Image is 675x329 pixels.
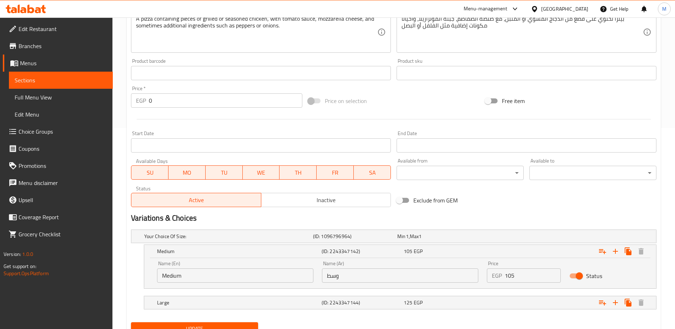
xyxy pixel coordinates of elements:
span: Free item [502,97,525,105]
button: SA [354,165,391,180]
h5: Large [157,299,319,306]
p: EGP [136,96,146,105]
a: Branches [3,37,113,55]
span: Promotions [19,161,107,170]
a: Coverage Report [3,209,113,226]
a: Full Menu View [9,89,113,106]
button: Delete Large [635,296,648,309]
button: Add new choice [609,296,622,309]
span: WE [246,168,277,178]
span: M [662,5,666,13]
a: Coupons [3,140,113,157]
span: TH [282,168,314,178]
div: Expand [131,230,656,243]
h5: Medium [157,248,319,255]
a: Edit Restaurant [3,20,113,37]
button: Clone new choice [622,245,635,258]
span: Upsell [19,196,107,204]
span: 125 [404,298,412,307]
div: Expand [144,296,656,309]
input: Please enter price [149,93,302,108]
button: Active [131,193,261,207]
span: 1 [419,232,422,241]
button: Delete Medium [635,245,648,258]
h5: Your Choice Of Size: [144,233,310,240]
button: Inactive [261,193,391,207]
button: Add choice group [596,245,609,258]
h5: (ID: 2243347144) [322,299,401,306]
a: Upsell [3,191,113,209]
span: Version: [4,250,21,259]
span: Edit Restaurant [19,25,107,33]
span: TU [208,168,240,178]
a: Menu disclaimer [3,174,113,191]
input: Please enter price [505,268,561,283]
span: Coverage Report [19,213,107,221]
span: Active [134,195,258,205]
span: Grocery Checklist [19,230,107,238]
button: FR [317,165,354,180]
span: Menu disclaimer [19,179,107,187]
div: ​ [397,166,524,180]
div: , [397,233,479,240]
h2: Variations & Choices [131,213,656,223]
span: Min [397,232,405,241]
span: 1.0.0 [22,250,33,259]
span: Status [586,272,602,280]
span: Inactive [264,195,388,205]
span: Exclude from GEM [413,196,458,205]
a: Menus [3,55,113,72]
span: Coupons [19,144,107,153]
a: Edit Menu [9,106,113,123]
span: 105 [404,247,412,256]
button: WE [243,165,280,180]
span: SA [357,168,388,178]
button: Add new choice [609,245,622,258]
p: EGP [492,271,502,280]
span: EGP [414,247,423,256]
a: Sections [9,72,113,89]
div: Expand [144,245,656,258]
span: Sections [15,76,107,84]
a: Choice Groups [3,123,113,140]
a: Grocery Checklist [3,226,113,243]
h5: (ID: 1096796964) [313,233,394,240]
div: [GEOGRAPHIC_DATA] [541,5,588,13]
div: ​ [529,166,656,180]
button: SU [131,165,168,180]
span: Branches [19,42,107,50]
span: Get support on: [4,262,36,271]
span: Price on selection [325,97,367,105]
input: Enter name En [157,268,313,283]
span: Edit Menu [15,110,107,119]
input: Please enter product sku [397,66,656,80]
input: Enter name Ar [322,268,478,283]
span: Choice Groups [19,127,107,136]
a: Support.OpsPlatform [4,269,49,278]
span: FR [319,168,351,178]
button: TH [279,165,317,180]
span: Max [410,232,419,241]
span: EGP [414,298,423,307]
a: Promotions [3,157,113,174]
button: Clone new choice [622,296,635,309]
span: Full Menu View [15,93,107,102]
span: SU [134,168,166,178]
textarea: بيتزا تحتوي على قطع من الدجاج المشوي أو المتبل، مع صلصة الطماطم، جبنة الموتزاريلا، وأحيانًا مكونا... [402,15,643,49]
textarea: A pizza containing pieces of grilled or seasoned chicken, with tomato sauce, mozzarella cheese, a... [136,15,377,49]
span: 1 [406,232,409,241]
span: MO [171,168,203,178]
span: Menus [20,59,107,67]
button: TU [206,165,243,180]
button: Add choice group [596,296,609,309]
input: Please enter product barcode [131,66,391,80]
h5: (ID: 2243347142) [322,248,401,255]
div: Menu-management [464,5,508,13]
button: MO [168,165,206,180]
